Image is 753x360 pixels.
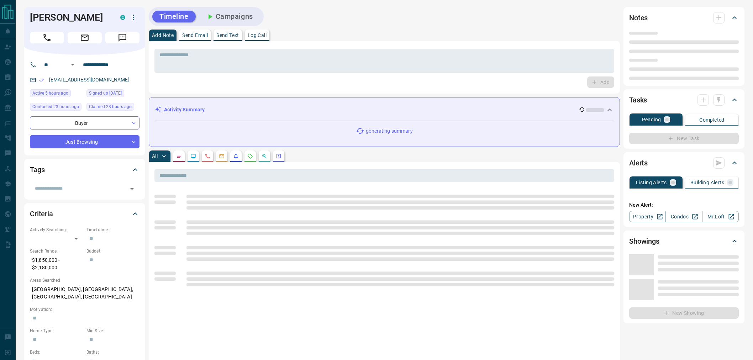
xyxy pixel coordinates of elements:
p: Budget: [86,248,139,254]
div: Notes [629,9,739,26]
h2: Notes [629,12,648,23]
p: New Alert: [629,201,739,209]
div: Tags [30,161,139,178]
p: Log Call [248,33,267,38]
button: Timeline [152,11,196,22]
a: Mr.Loft [702,211,739,222]
p: generating summary [366,127,412,135]
button: Open [127,184,137,194]
div: condos.ca [120,15,125,20]
svg: Lead Browsing Activity [190,153,196,159]
span: Active 5 hours ago [32,90,68,97]
p: [GEOGRAPHIC_DATA], [GEOGRAPHIC_DATA], [GEOGRAPHIC_DATA], [GEOGRAPHIC_DATA] [30,284,139,303]
p: Areas Searched: [30,277,139,284]
p: Beds: [30,349,83,355]
div: Sun Oct 12 2025 [86,103,139,113]
p: All [152,154,158,159]
a: Property [629,211,666,222]
h2: Tasks [629,94,647,106]
span: Email [68,32,102,43]
div: Activity Summary [155,103,614,116]
svg: Requests [247,153,253,159]
svg: Email Verified [39,78,44,83]
p: Home Type: [30,328,83,334]
h2: Criteria [30,208,53,219]
div: Alerts [629,154,739,171]
p: Pending [642,117,661,122]
div: Criteria [30,205,139,222]
p: Baths: [86,349,139,355]
p: $1,850,000 - $2,180,000 [30,254,83,274]
svg: Listing Alerts [233,153,239,159]
p: Send Email [182,33,208,38]
p: Motivation: [30,306,139,313]
div: Buyer [30,116,139,129]
a: [EMAIL_ADDRESS][DOMAIN_NAME] [49,77,130,83]
p: Send Text [216,33,239,38]
div: Sun Oct 12 2025 [30,103,83,113]
h2: Tags [30,164,44,175]
span: Call [30,32,64,43]
span: Message [105,32,139,43]
p: Timeframe: [86,227,139,233]
p: Add Note [152,33,174,38]
div: Showings [629,233,739,250]
p: Search Range: [30,248,83,254]
h2: Alerts [629,157,648,169]
p: Completed [699,117,725,122]
p: Actively Searching: [30,227,83,233]
p: Building Alerts [690,180,724,185]
span: Signed up [DATE] [89,90,122,97]
p: Listing Alerts [636,180,667,185]
button: Open [68,60,77,69]
div: Just Browsing [30,135,139,148]
div: Tasks [629,91,739,108]
svg: Agent Actions [276,153,281,159]
a: Condos [665,211,702,222]
button: Campaigns [199,11,260,22]
span: Claimed 23 hours ago [89,103,132,110]
h2: Showings [629,235,659,247]
p: Min Size: [86,328,139,334]
svg: Opportunities [262,153,267,159]
div: Mon Oct 13 2025 [30,89,83,99]
div: Sun Oct 12 2025 [86,89,139,99]
h1: [PERSON_NAME] [30,12,110,23]
p: Activity Summary [164,106,205,113]
svg: Calls [205,153,210,159]
span: Contacted 23 hours ago [32,103,79,110]
svg: Emails [219,153,225,159]
svg: Notes [176,153,182,159]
